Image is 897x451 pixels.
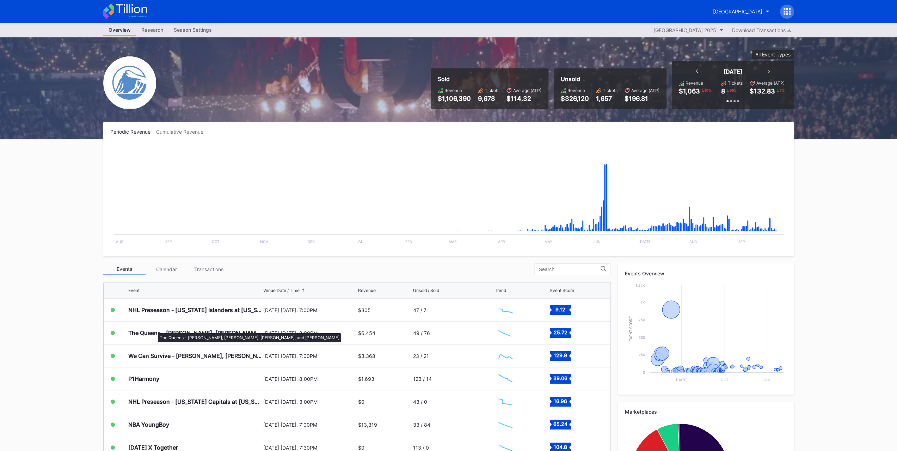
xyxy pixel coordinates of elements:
[729,87,737,93] div: 66 %
[263,330,357,336] div: [DATE] [DATE], 8:00PM
[358,353,375,359] div: $3,368
[358,399,364,405] div: $0
[136,25,168,35] div: Research
[128,352,262,359] div: We Can Survive - [PERSON_NAME], [PERSON_NAME], [PERSON_NAME], Goo Goo Dolls
[641,300,645,305] text: 1k
[263,399,357,405] div: [DATE] [DATE], 3:00PM
[103,264,146,275] div: Events
[356,239,363,244] text: Jan
[643,370,645,374] text: 0
[625,282,787,388] svg: Chart title
[110,144,787,249] svg: Chart title
[495,324,516,342] svg: Chart title
[625,409,787,415] div: Marketplaces
[128,421,169,428] div: NBA YoungBoy
[116,239,123,244] text: Aug
[561,95,589,102] div: $326,120
[128,329,262,336] div: The Queens - [PERSON_NAME], [PERSON_NAME], [PERSON_NAME], and [PERSON_NAME]
[358,330,375,336] div: $6,454
[724,68,742,75] div: [DATE]
[413,399,427,405] div: 43 / 0
[165,239,171,244] text: Sep
[103,25,136,36] div: Overview
[625,270,787,276] div: Events Overview
[755,51,791,57] div: All Event Types
[438,95,471,102] div: $1,106,390
[732,27,791,33] div: Download Transactions
[146,264,188,275] div: Calendar
[553,421,567,427] text: 65.24
[110,129,156,135] div: Periodic Revenue
[413,445,429,451] div: 113 / 0
[550,288,574,293] div: Event Score
[156,129,209,135] div: Cumulative Revenue
[554,398,567,404] text: 16.96
[567,88,585,93] div: Revenue
[554,352,567,358] text: 129.9
[676,378,687,382] text: [DATE]
[653,27,716,33] div: [GEOGRAPHIC_DATA] 2025
[413,376,432,382] div: 123 / 14
[594,239,601,244] text: Jun
[729,25,794,35] button: Download Transactions
[128,375,159,382] div: P1Harmony
[495,416,516,433] svg: Chart title
[495,347,516,365] svg: Chart title
[413,307,426,313] div: 47 / 7
[639,335,645,340] text: 500
[263,445,357,451] div: [DATE] [DATE], 7:30PM
[263,307,357,313] div: [DATE] [DATE], 7:00PM
[629,316,633,341] text: Event Score
[263,288,300,293] div: Venue Date / Time
[103,56,156,109] img: Devils-Logo.png
[603,88,618,93] div: Tickets
[686,80,703,86] div: Revenue
[553,375,567,381] text: 39.06
[498,239,505,244] text: Apr
[128,306,262,313] div: NHL Preseason - [US_STATE] Islanders at [US_STATE] Devils
[413,288,439,293] div: Unsold / Sold
[413,353,429,359] div: 23 / 21
[506,95,541,102] div: $114.32
[720,378,728,382] text: Oct
[358,376,374,382] div: $1,693
[561,75,659,83] div: Unsold
[639,353,645,357] text: 250
[631,88,659,93] div: Average (ATP)
[554,329,567,335] text: 25.72
[444,88,462,93] div: Revenue
[478,95,499,102] div: 9,678
[639,318,645,322] text: 750
[756,80,785,86] div: Average (ATP)
[358,288,376,293] div: Revenue
[413,422,430,428] div: 33 / 84
[495,301,516,319] svg: Chart title
[750,87,775,95] div: $132.83
[128,398,262,405] div: NHL Preseason - [US_STATE] Capitals at [US_STATE] Devils (Split Squad)
[513,88,541,93] div: Average (ATP)
[263,422,357,428] div: [DATE] [DATE], 7:00PM
[495,288,506,293] div: Trend
[136,25,168,36] a: Research
[495,393,516,410] svg: Chart title
[413,330,430,336] div: 49 / 76
[713,8,762,14] div: [GEOGRAPHIC_DATA]
[308,239,315,244] text: Dec
[704,87,712,93] div: 67 %
[449,239,457,244] text: Mar
[679,87,700,95] div: $1,063
[728,80,743,86] div: Tickets
[260,239,268,244] text: Nov
[779,87,785,93] div: 7 %
[188,264,230,275] div: Transactions
[168,25,217,35] div: Season Settings
[708,5,775,18] button: [GEOGRAPHIC_DATA]
[650,25,727,35] button: [GEOGRAPHIC_DATA] 2025
[168,25,217,36] a: Season Settings
[635,283,645,287] text: 1.25k
[638,239,650,244] text: [DATE]
[358,445,364,451] div: $0
[405,239,412,244] text: Feb
[485,88,499,93] div: Tickets
[544,239,552,244] text: May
